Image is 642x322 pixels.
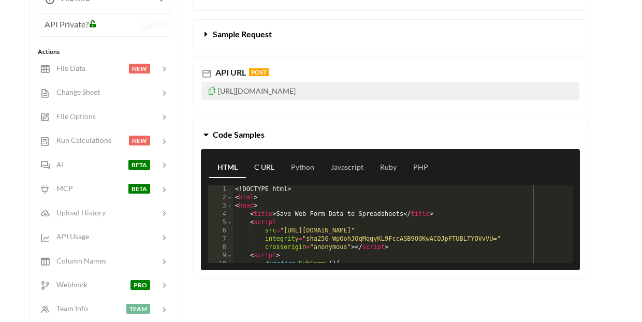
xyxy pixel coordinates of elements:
span: BETA [128,184,150,194]
span: Run Calculations [50,136,111,144]
a: HTML [209,157,246,178]
div: 8 [208,243,233,252]
div: 9 [208,252,233,260]
div: 6 [208,227,233,235]
span: File Options [50,112,96,121]
span: POST [249,68,269,76]
span: Code Samples [213,129,265,139]
span: API URL [213,67,246,77]
span: NEW [129,136,150,145]
a: PHP [405,157,436,178]
div: Actions [38,47,171,56]
div: 10 [208,260,233,268]
span: Team Info [50,304,88,313]
span: MCP [50,184,73,193]
span: Change Sheet [50,87,100,96]
div: 5 [208,218,233,227]
p: [URL][DOMAIN_NAME] [201,82,579,100]
div: 1 [208,185,233,194]
span: PRO [130,280,150,290]
div: 4 [208,210,233,218]
span: Webhook [50,280,87,289]
a: Javascript [323,157,372,178]
span: Upload History [50,208,106,217]
span: File Data [50,64,85,72]
a: Ruby [372,157,405,178]
span: BETA [128,160,150,170]
a: C URL [246,157,283,178]
span: Column Names [50,256,106,265]
span: API Usage [50,232,89,241]
div: 7 [208,235,233,243]
span: API Private? [45,19,89,29]
button: Sample Request [193,20,588,49]
div: 3 [208,202,233,210]
button: Code Samples [193,120,588,149]
span: NEW [129,64,150,74]
a: Python [283,157,323,178]
div: 2 [208,194,233,202]
span: TEAM [126,304,150,314]
span: AI [50,160,64,169]
span: Sample Request [213,29,272,39]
